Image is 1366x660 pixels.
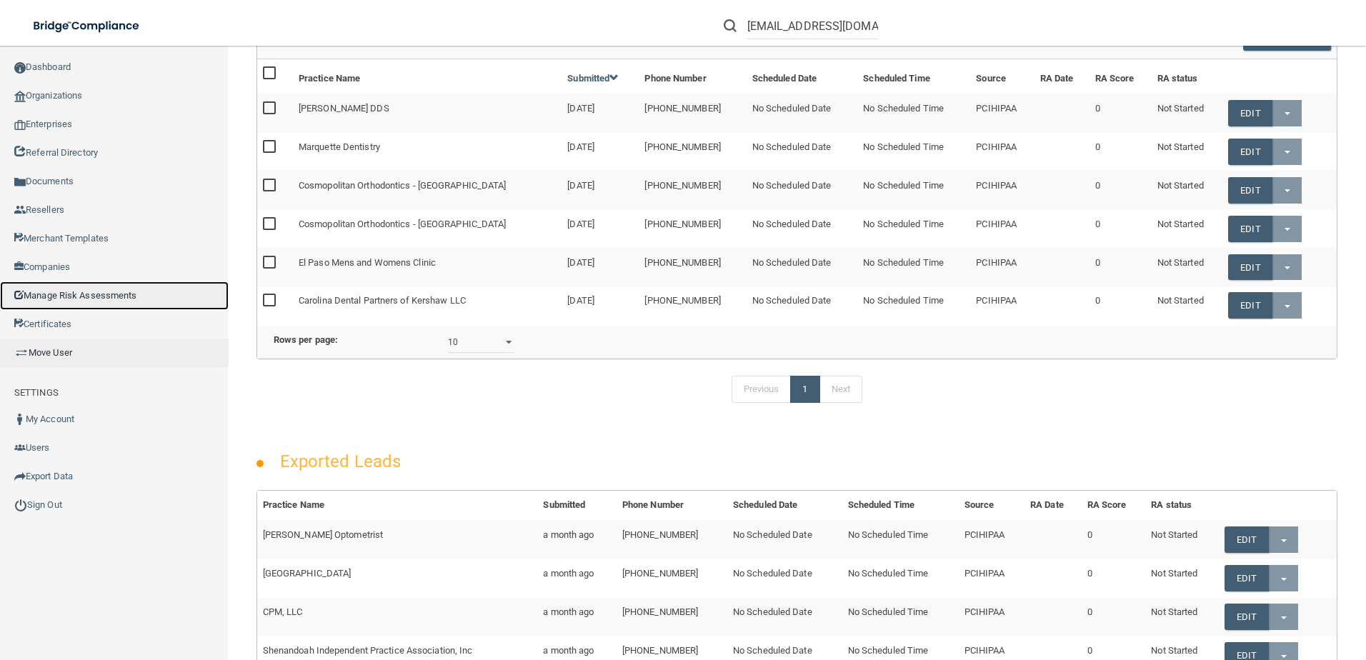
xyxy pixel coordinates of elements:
td: Not Started [1152,94,1223,132]
th: Phone Number [617,491,727,520]
th: Scheduled Time [857,59,970,94]
th: Scheduled Time [842,491,959,520]
td: Carolina Dental Partners of Kershaw LLC [293,286,562,324]
td: [DATE] [562,94,639,132]
td: PCIHIPAA [959,559,1024,598]
td: PCIHIPAA [959,520,1024,559]
td: No Scheduled Time [857,248,970,286]
td: [PERSON_NAME] Optometrist [257,520,538,559]
td: No Scheduled Time [842,598,959,636]
th: Practice Name [293,59,562,94]
a: Edit [1228,292,1272,319]
th: RA Date [1024,491,1081,520]
td: PCIHIPAA [970,286,1034,324]
a: Edit [1228,177,1272,204]
th: Practice Name [257,491,538,520]
td: El Paso Mens and Womens Clinic [293,248,562,286]
td: PCIHIPAA [970,171,1034,209]
td: Cosmopolitan Orthodontics - [GEOGRAPHIC_DATA] [293,209,562,248]
td: a month ago [537,520,616,559]
th: Phone Number [639,59,746,94]
td: 0 [1082,598,1146,636]
td: Not Started [1152,209,1223,248]
img: icon-documents.8dae5593.png [14,176,26,188]
td: PCIHIPAA [970,209,1034,248]
td: a month ago [537,598,616,636]
img: ic_dashboard_dark.d01f4a41.png [14,62,26,74]
td: PCIHIPAA [970,248,1034,286]
img: enterprise.0d942306.png [14,120,26,130]
th: RA Score [1082,491,1146,520]
td: No Scheduled Time [857,286,970,324]
td: CPM, LLC [257,598,538,636]
img: bridge_compliance_login_screen.278c3ca4.svg [21,11,153,41]
input: Search [747,13,878,39]
td: [DATE] [562,209,639,248]
td: No Scheduled Date [747,94,858,132]
td: Marquette Dentistry [293,132,562,171]
a: Edit [1228,139,1272,165]
img: ic_reseller.de258add.png [14,204,26,216]
td: 0 [1090,171,1152,209]
img: ic_user_dark.df1a06c3.png [14,414,26,425]
td: [PHONE_NUMBER] [617,598,727,636]
img: icon-export.b9366987.png [14,471,26,482]
td: 0 [1090,248,1152,286]
th: Source [970,59,1034,94]
td: [DATE] [562,132,639,171]
img: organization-icon.f8decf85.png [14,91,26,102]
a: Edit [1228,216,1272,242]
td: [GEOGRAPHIC_DATA] [257,559,538,598]
img: briefcase.64adab9b.png [14,346,29,360]
td: Not Started [1152,286,1223,324]
td: Not Started [1145,520,1219,559]
td: No Scheduled Time [857,209,970,248]
td: [DATE] [562,248,639,286]
td: No Scheduled Date [727,559,842,598]
th: RA status [1152,59,1223,94]
a: Edit [1228,100,1272,126]
a: Submitted [567,73,619,84]
td: Not Started [1152,248,1223,286]
td: [PHONE_NUMBER] [617,559,727,598]
td: Not Started [1152,132,1223,171]
a: Edit [1228,254,1272,281]
th: Scheduled Date [747,59,858,94]
a: Edit [1225,526,1268,553]
th: Submitted [537,491,616,520]
td: No Scheduled Date [747,171,858,209]
td: 0 [1082,559,1146,598]
td: [DATE] [562,286,639,324]
td: 0 [1090,94,1152,132]
img: icon-users.e205127d.png [14,442,26,454]
label: SETTINGS [14,384,59,401]
td: PCIHIPAA [959,598,1024,636]
td: Not Started [1145,559,1219,598]
a: Edit [1225,604,1268,630]
a: Previous [732,376,792,403]
td: [PHONE_NUMBER] [639,286,746,324]
b: Rows per page: [274,334,338,345]
td: [PERSON_NAME] DDS [293,94,562,132]
td: No Scheduled Date [747,248,858,286]
a: 1 [790,376,819,403]
img: ic-search.3b580494.png [724,19,737,32]
th: Source [959,491,1024,520]
td: Cosmopolitan Orthodontics - [GEOGRAPHIC_DATA] [293,171,562,209]
td: 0 [1082,520,1146,559]
td: No Scheduled Date [727,598,842,636]
td: [PHONE_NUMBER] [639,248,746,286]
td: PCIHIPAA [970,132,1034,171]
img: ic_power_dark.7ecde6b1.png [14,499,27,511]
td: No Scheduled Time [842,559,959,598]
td: 0 [1090,209,1152,248]
td: Not Started [1152,171,1223,209]
a: Edit [1225,565,1268,591]
th: RA Score [1090,59,1152,94]
a: Next [819,376,862,403]
h2: Exported Leads [266,441,415,481]
td: No Scheduled Date [747,286,858,324]
td: [PHONE_NUMBER] [639,94,746,132]
th: RA Date [1035,59,1090,94]
td: No Scheduled Date [747,209,858,248]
